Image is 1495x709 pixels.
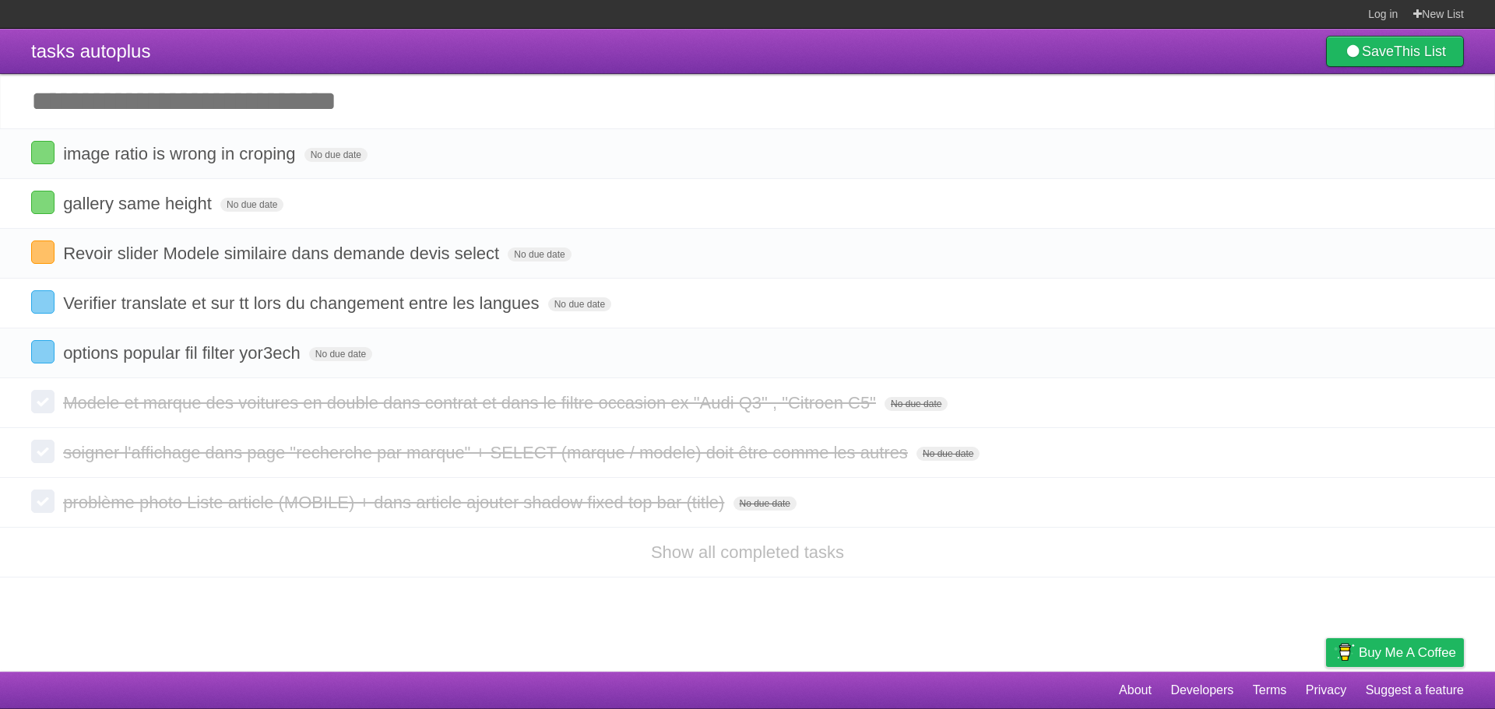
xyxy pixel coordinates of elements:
[31,191,55,214] label: Done
[1359,639,1456,666] span: Buy me a coffee
[63,443,912,462] span: soigner l'affichage dans page "recherche par marque" + SELECT (marque / modele) doit être comme l...
[63,194,216,213] span: gallery same height
[916,447,980,461] span: No due date
[31,340,55,363] label: Done
[1170,676,1233,705] a: Developers
[31,490,55,513] label: Done
[309,347,372,361] span: No due date
[31,440,55,463] label: Done
[1334,639,1355,665] img: Buy me a coffee
[1326,36,1464,67] a: SaveThis List
[548,297,611,311] span: No due date
[1394,44,1446,59] b: This List
[508,247,571,261] span: No due date
[63,244,503,263] span: Revoir slider Modele similaire dans demande devis select
[304,148,368,162] span: No due date
[31,40,150,61] span: tasks autoplus
[1326,638,1464,667] a: Buy me a coffee
[31,240,55,264] label: Done
[1253,676,1287,705] a: Terms
[63,144,299,163] span: image ratio is wrong in croping
[1306,676,1346,705] a: Privacy
[63,293,543,313] span: Verifier translate et sur tt lors du changement entre les langues
[1366,676,1464,705] a: Suggest a feature
[651,542,844,562] a: Show all completed tasks
[1119,676,1152,705] a: About
[885,397,948,411] span: No due date
[63,343,304,363] span: options popular fil filter yor3ech
[31,141,55,164] label: Done
[63,493,728,512] span: problème photo Liste article (MOBILE) + dans article ajouter shadow fixed top bar (title)
[220,198,283,212] span: No due date
[63,393,880,412] span: Modele et marque des voitures en double dans contrat et dans le filtre occasion ex "Audi Q3" , "C...
[31,390,55,413] label: Done
[31,290,55,314] label: Done
[733,497,797,511] span: No due date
